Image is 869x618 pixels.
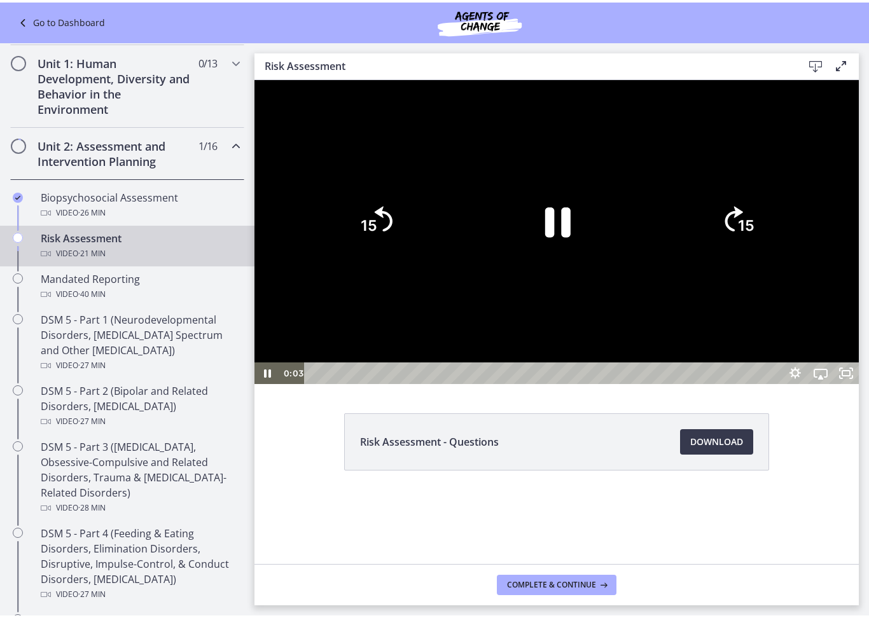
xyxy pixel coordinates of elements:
span: · 28 min [78,498,106,513]
span: Download [690,432,743,447]
div: Risk Assessment [41,228,239,259]
button: Airplay [553,282,579,304]
button: Skip ahead 15 seconds [451,109,516,174]
img: Agents of Change [403,5,556,36]
span: · 27 min [78,355,106,371]
span: · 27 min [78,411,106,427]
div: Video [41,411,239,427]
button: Skip back 15 seconds [88,109,153,174]
div: Video [41,355,239,371]
tspan: 15 [106,136,123,154]
div: DSM 5 - Part 4 (Feeding & Eating Disorders, Elimination Disorders, Disruptive, Impulse-Control, &... [41,523,239,600]
div: Video [41,498,239,513]
span: · 27 min [78,584,106,600]
i: Completed [13,190,23,200]
a: Go to Dashboard [15,13,105,28]
span: 0 / 13 [198,53,217,69]
div: Biopsychosocial Assessment [41,188,239,218]
span: 1 / 16 [198,136,217,151]
a: Download [680,427,753,452]
tspan: 15 [483,136,500,154]
button: Unfullscreen [579,282,604,304]
div: Playbar [59,282,522,304]
div: DSM 5 - Part 1 (Neurodevelopmental Disorders, [MEDICAL_DATA] Spectrum and Other [MEDICAL_DATA]) [41,310,239,371]
button: Show settings menu [528,282,553,304]
span: · 26 min [78,203,106,218]
button: Complete & continue [497,572,616,593]
div: Video [41,584,239,600]
h2: Unit 1: Human Development, Diversity and Behavior in the Environment [38,53,193,114]
div: Video [41,244,239,259]
h2: Unit 2: Assessment and Intervention Planning [38,136,193,167]
button: Pause [256,95,349,188]
div: DSM 5 - Part 3 ([MEDICAL_DATA], Obsessive-Compulsive and Related Disorders, Trauma & [MEDICAL_DAT... [41,437,239,513]
iframe: Video Lesson [254,78,859,381]
div: Mandated Reporting [41,269,239,299]
h3: Risk Assessment [265,56,782,71]
div: Video [41,203,239,218]
span: Risk Assessment - Questions [360,432,499,447]
span: · 40 min [78,284,106,299]
span: Complete & continue [507,577,596,587]
span: · 21 min [78,244,106,259]
div: Video [41,284,239,299]
div: DSM 5 - Part 2 (Bipolar and Related Disorders, [MEDICAL_DATA]) [41,381,239,427]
